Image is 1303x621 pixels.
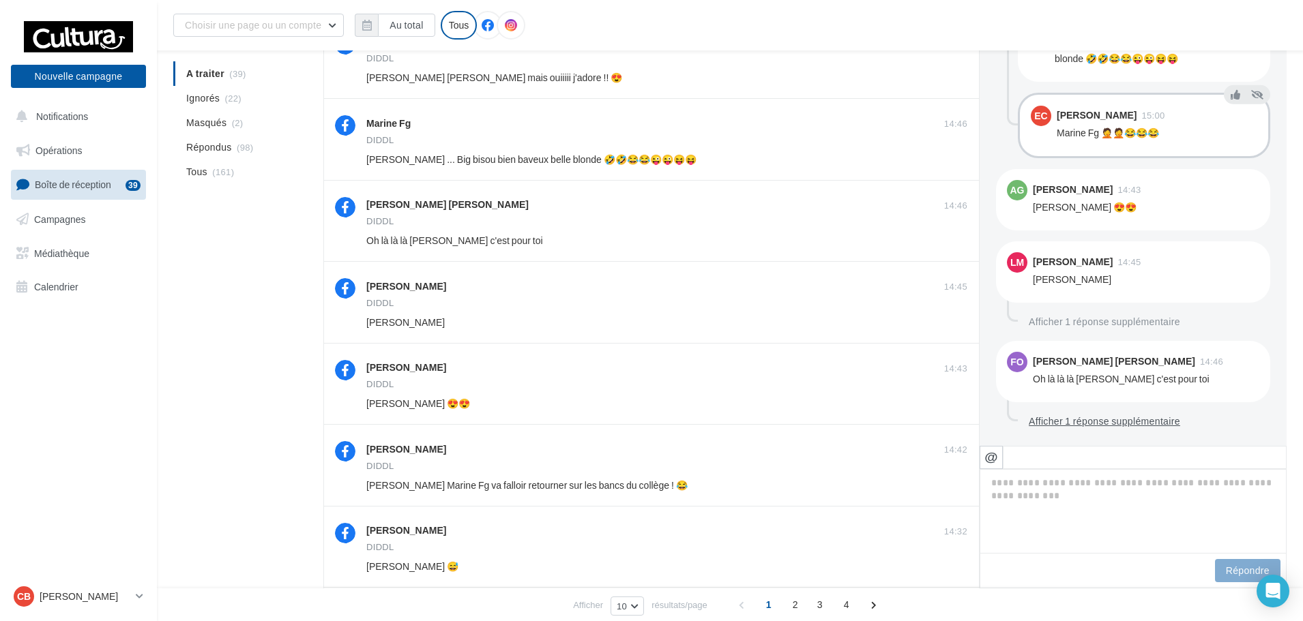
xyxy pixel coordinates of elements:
div: DIDDL [366,380,394,389]
span: AG [1010,183,1025,197]
a: Boîte de réception39 [8,170,149,199]
div: [PERSON_NAME] [366,279,446,293]
div: [PERSON_NAME] [1033,273,1259,286]
div: Tous [441,11,478,40]
span: 14:45 [1117,258,1141,267]
span: Opérations [35,145,82,156]
button: 10 [611,596,644,616]
div: [PERSON_NAME] [PERSON_NAME] [366,198,529,211]
span: [PERSON_NAME] Marine Fg va falloir retourner sur les bancs du collège ! 😂 [366,479,688,491]
a: Calendrier [8,273,149,301]
span: 2 [785,594,806,616]
span: [PERSON_NAME] 😅 [366,560,458,572]
button: Répondre [1215,559,1280,582]
div: DIDDL [366,136,394,145]
span: 14:46 [944,200,967,212]
span: Ignorés [186,91,220,105]
span: 14:46 [1200,357,1223,366]
div: [PERSON_NAME] [1033,257,1113,267]
a: Opérations [8,136,149,165]
span: [PERSON_NAME] [PERSON_NAME] mais ouiiiii j'adore !! 😍 [366,72,622,83]
i: @ [984,451,998,463]
div: Marine Fg [366,117,411,130]
span: [PERSON_NAME] 😍😍 [366,397,470,409]
div: Oh là là là [PERSON_NAME] c'est pour toi [1033,372,1259,386]
div: [PERSON_NAME] [366,361,446,374]
span: 14:43 [944,363,967,375]
span: [PERSON_NAME] [366,316,445,328]
a: Campagnes [8,205,149,234]
span: 14:32 [944,526,967,538]
span: Fo [1010,355,1023,369]
span: 14:46 [944,118,967,130]
span: LM [1010,256,1024,269]
a: Médiathèque [8,239,149,268]
span: (2) [232,117,244,128]
div: [PERSON_NAME] [PERSON_NAME] [1033,357,1195,366]
button: @ [980,446,1003,469]
p: [PERSON_NAME] [40,590,130,603]
div: DIDDL [366,461,394,470]
span: Choisir une page ou un compte [185,19,321,31]
span: Masqués [186,116,226,130]
div: [PERSON_NAME] 😍😍 [1033,200,1259,214]
div: Marine Fg 🤦🤦😂😂😂 [1057,126,1257,140]
span: 10 [617,601,627,611]
button: Nouvelle campagne [11,65,146,88]
button: Au total [355,14,435,37]
span: Répondus [186,140,232,154]
button: Afficher 1 réponse supplémentaire [1023,314,1186,330]
div: [PERSON_NAME] ... Big bisou bien baveux belle blonde 🤣🤣😂😂😜😜😝😝 [1055,38,1259,65]
button: Afficher 1 réponse supplémentaire [1023,413,1186,429]
div: 39 [126,180,141,191]
span: (161) [212,166,234,177]
span: Notifications [36,110,88,122]
a: CB [PERSON_NAME] [11,584,146,609]
span: (98) [237,142,253,153]
span: 4 [836,594,858,616]
span: 14:42 [944,444,967,456]
span: Médiathèque [34,247,89,258]
button: Notifications [8,102,143,131]
span: EC [1034,109,1047,123]
div: [PERSON_NAME] [366,524,446,537]
div: [PERSON_NAME] [1057,110,1137,120]
div: Open Intercom Messenger [1257,575,1289,607]
span: Campagnes [34,213,86,225]
span: Afficher [573,599,603,611]
div: DIDDL [366,54,394,63]
div: DIDDL [366,217,394,226]
span: (22) [225,93,241,104]
span: [PERSON_NAME] ... Big bisou bien baveux belle blonde 🤣🤣😂😂😜😜😝😝 [366,153,697,165]
span: Oh là là là [PERSON_NAME] c'est pour toi [366,234,543,246]
div: DIDDL [366,543,394,551]
span: 1 [758,594,780,616]
span: résultats/page [651,599,707,611]
span: 14:43 [1117,185,1141,194]
span: Tous [186,165,207,179]
div: [PERSON_NAME] [366,442,446,456]
span: 14:45 [944,281,967,293]
span: CB [17,590,31,603]
span: 15:00 [1141,111,1165,120]
span: 3 [809,594,831,616]
div: [PERSON_NAME] [1033,185,1113,194]
span: Boîte de réception [35,179,111,190]
span: Calendrier [34,281,78,292]
div: DIDDL [366,299,394,307]
button: Au total [378,14,435,37]
button: Choisir une page ou un compte [173,14,344,37]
